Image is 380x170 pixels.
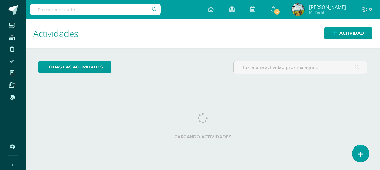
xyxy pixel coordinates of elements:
img: 68dc05d322f312bf24d9602efa4c3a00.png [292,3,304,16]
a: Actividad [324,27,372,39]
span: 17 [273,8,280,15]
a: todas las Actividades [38,61,111,73]
span: [PERSON_NAME] [309,4,346,10]
h1: Actividades [33,19,372,48]
input: Busca un usuario... [30,4,161,15]
span: Mi Perfil [309,10,346,15]
span: Actividad [339,27,364,39]
label: Cargando actividades [38,134,367,139]
input: Busca una actividad próxima aquí... [234,61,367,74]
